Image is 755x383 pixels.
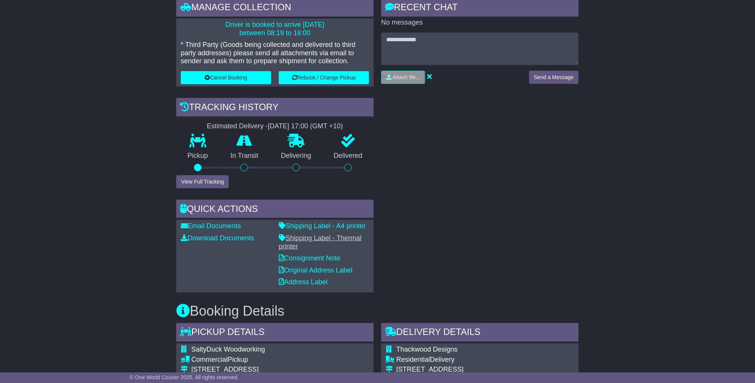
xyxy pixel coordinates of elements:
button: View Full Tracking [176,175,229,188]
a: Email Documents [181,222,241,230]
div: [DATE] 17:00 (GMT +10) [268,122,343,131]
div: Pickup Details [176,323,374,344]
button: Cancel Booking [181,71,271,84]
button: Send a Message [529,71,579,84]
div: [STREET_ADDRESS] [191,366,316,374]
div: Tracking history [176,98,374,118]
h3: Booking Details [176,304,579,319]
p: * Third Party (Goods being collected and delivered to third party addresses) please send all atta... [181,41,369,65]
a: Address Label [279,278,328,286]
p: Delivered [323,152,374,160]
div: Delivery Details [381,323,579,344]
a: Shipping Label - A4 printer [279,222,366,230]
span: Commercial [191,356,228,364]
a: Consignment Note [279,254,340,262]
a: Download Documents [181,234,254,242]
div: Estimated Delivery - [176,122,374,131]
a: Original Address Label [279,266,353,274]
a: Shipping Label - Thermal printer [279,234,362,250]
button: Rebook / Change Pickup [279,71,369,84]
div: Pickup [191,356,316,364]
span: SaltyDuck Woodworking [191,346,265,353]
p: Driver is booked to arrive [DATE] between 08:19 to 16:00 [181,21,369,37]
span: Thackwood Designs [396,346,458,353]
p: No messages [381,19,579,27]
div: Quick Actions [176,200,374,220]
div: Delivery [396,356,512,364]
p: Pickup [176,152,219,160]
p: In Transit [219,152,270,160]
div: [STREET_ADDRESS] [396,366,512,374]
span: © One World Courier 2025. All rights reserved. [130,374,239,380]
p: Delivering [270,152,323,160]
span: Residential [396,356,430,364]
